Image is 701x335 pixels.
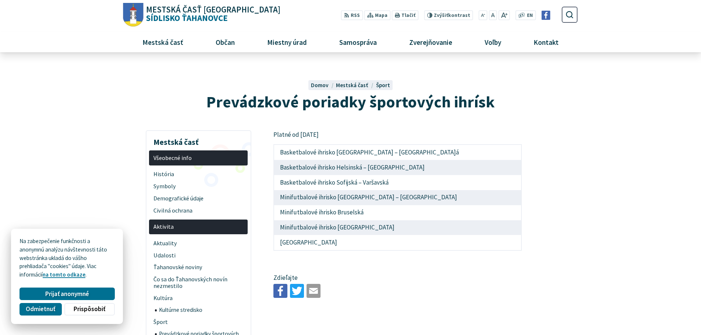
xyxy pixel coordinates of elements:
[20,288,114,300] button: Prijať anonymné
[153,204,244,217] span: Civilná ochrana
[274,145,521,160] td: á
[531,32,562,52] span: Kontakt
[311,82,329,89] span: Domov
[326,32,390,52] a: Samospráva
[74,305,105,313] span: Prispôsobiť
[153,221,244,233] span: Aktivita
[149,132,248,148] h3: Mestská časť
[153,274,244,292] span: Čo sa do Ťahanovských novín nezmestilo
[202,32,248,52] a: Občan
[376,82,390,89] a: Šport
[525,12,535,19] a: EN
[206,92,495,112] span: Prevádzkové poriadky športových ihrísk
[273,284,287,298] img: Zdieľať na Facebooku
[280,193,457,201] a: Minifutbalové ihrisko [GEOGRAPHIC_DATA] – [GEOGRAPHIC_DATA]
[280,223,394,231] a: Minifutbalové ihrisko [GEOGRAPHIC_DATA]
[351,12,360,19] span: RSS
[149,237,248,249] a: Aktuality
[280,238,337,246] a: [GEOGRAPHIC_DATA]
[280,148,456,156] a: Basketbalové ihrisko [GEOGRAPHIC_DATA] – [GEOGRAPHIC_DATA]
[153,292,244,304] span: Kultúra
[489,10,497,20] button: Nastaviť pôvodnú veľkosť písma
[20,303,61,316] button: Odmietnuť
[392,10,418,20] button: Tlačiť
[64,303,114,316] button: Prispôsobiť
[153,168,244,180] span: História
[479,10,488,20] button: Zmenšiť veľkosť písma
[153,316,244,328] span: Šport
[264,32,309,52] span: Miestny úrad
[149,192,248,204] a: Demografické údaje
[155,304,248,316] a: Kultúrne stredisko
[149,150,248,165] a: Všeobecné info
[336,32,379,52] span: Samospráva
[123,3,144,27] img: Prejsť na domovskú stránku
[254,32,320,52] a: Miestny úrad
[146,6,280,14] span: Mestská časť [GEOGRAPHIC_DATA]
[280,208,364,216] a: Minifutbalové ihrisko Bruselská
[149,204,248,217] a: Civilná ochrana
[307,284,321,298] img: Zdieľať e-mailom
[520,32,572,52] a: Kontakt
[434,13,470,18] span: kontrast
[498,10,510,20] button: Zväčšiť veľkosť písma
[149,316,248,328] a: Šport
[153,152,244,164] span: Všeobecné info
[434,12,448,18] span: Zvýšiť
[149,249,248,261] a: Udalosti
[364,10,390,20] a: Mapa
[153,192,244,204] span: Demografické údaje
[213,32,237,52] span: Občan
[139,32,186,52] span: Mestská časť
[424,10,473,20] button: Zvýšiťkontrast
[149,180,248,192] a: Symboly
[311,82,336,89] a: Domov
[20,237,114,279] p: Na zabezpečenie funkčnosti a anonymnú analýzu návštevnosti táto webstránka ukladá do vášho prehli...
[149,168,248,180] a: História
[144,6,281,22] span: Sídlisko Ťahanovce
[341,10,363,20] a: RSS
[290,284,304,298] img: Zdieľať na Twitteri
[153,180,244,192] span: Symboly
[406,32,455,52] span: Zverejňovanie
[149,292,248,304] a: Kultúra
[149,274,248,292] a: Čo sa do Ťahanovských novín nezmestilo
[26,305,55,313] span: Odmietnuť
[280,163,425,171] a: Basketbalové ihrisko Helsinská – [GEOGRAPHIC_DATA]
[149,261,248,274] a: Ťahanovské noviny
[401,13,415,18] span: Tlačiť
[153,237,244,249] span: Aktuality
[45,290,89,298] span: Prijať anonymné
[43,271,85,278] a: na tomto odkaze
[129,32,197,52] a: Mestská časť
[123,3,280,27] a: Logo Sídlisko Ťahanovce, prejsť na domovskú stránku.
[153,249,244,261] span: Udalosti
[280,178,389,186] a: Basketbalové ihrisko Sofijská – Varšavská
[482,32,504,52] span: Voľby
[375,12,387,19] span: Mapa
[149,220,248,235] a: Aktivita
[153,261,244,274] span: Ťahanovské noviny
[336,82,368,89] span: Mestská časť
[471,32,515,52] a: Voľby
[396,32,466,52] a: Zverejňovanie
[527,12,533,19] span: EN
[541,11,550,20] img: Prejsť na Facebook stránku
[159,304,244,316] span: Kultúrne stredisko
[336,82,376,89] a: Mestská časť
[273,273,522,283] p: Zdieľajte
[273,130,522,140] p: Platné od [DATE]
